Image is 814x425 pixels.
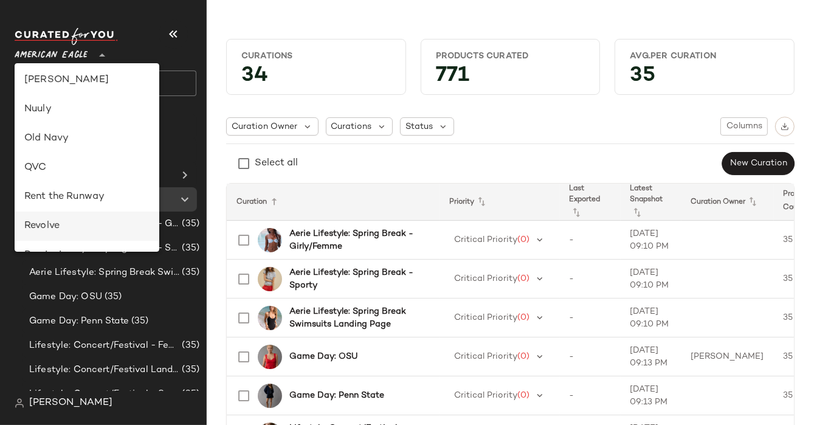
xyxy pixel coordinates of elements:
[258,306,282,330] img: 0751_6009_073_of
[29,314,129,328] span: Game Day: Penn State
[560,221,621,260] td: -
[29,290,102,304] span: Game Day: OSU
[179,339,199,353] span: (35)
[179,387,199,401] span: (35)
[560,184,621,221] th: Last Exported
[560,299,621,337] td: -
[241,50,391,62] div: Curations
[15,63,159,252] div: undefined-list
[179,217,199,231] span: (35)
[289,305,425,331] b: Aerie Lifestyle: Spring Break Swimsuits Landing Page
[29,396,112,410] span: [PERSON_NAME]
[621,221,681,260] td: [DATE] 09:10 PM
[621,260,681,299] td: [DATE] 09:10 PM
[24,219,150,233] div: Revolve
[517,235,529,244] span: (0)
[722,152,795,175] button: New Curation
[15,28,118,45] img: cfy_white_logo.C9jOOHJF.svg
[258,345,282,369] img: 0358_6260_600_of
[331,120,372,133] span: Curations
[517,352,529,361] span: (0)
[630,50,779,62] div: Avg.per Curation
[102,290,122,304] span: (35)
[15,398,24,408] img: svg%3e
[620,67,789,89] div: 35
[560,376,621,415] td: -
[24,161,150,175] div: QVC
[454,274,517,283] span: Critical Priority
[454,313,517,322] span: Critical Priority
[440,184,560,221] th: Priority
[24,73,150,88] div: [PERSON_NAME]
[179,266,199,280] span: (35)
[405,120,433,133] span: Status
[232,120,297,133] span: Curation Owner
[681,184,774,221] th: Curation Owner
[436,50,585,62] div: Products Curated
[29,266,179,280] span: Aerie Lifestyle: Spring Break Swimsuits Landing Page
[289,266,425,292] b: Aerie Lifestyle: Spring Break - Sporty
[289,350,357,363] b: Game Day: OSU
[24,131,150,146] div: Old Navy
[621,337,681,376] td: [DATE] 09:13 PM
[726,122,762,131] span: Columns
[24,102,150,117] div: Nuuly
[517,391,529,400] span: (0)
[258,228,282,252] img: 2753_5769_461_of
[24,248,150,263] div: Rue La La
[232,67,401,89] div: 34
[255,156,298,171] div: Select all
[621,299,681,337] td: [DATE] 09:10 PM
[517,313,529,322] span: (0)
[560,260,621,299] td: -
[517,274,529,283] span: (0)
[15,41,88,63] span: American Eagle
[289,389,384,402] b: Game Day: Penn State
[720,117,768,136] button: Columns
[454,235,517,244] span: Critical Priority
[729,159,787,168] span: New Curation
[781,122,789,131] img: svg%3e
[179,241,199,255] span: (35)
[426,67,595,89] div: 771
[258,384,282,408] img: 1457_2460_410_of
[621,184,681,221] th: Latest Snapshot
[24,190,150,204] div: Rent the Runway
[29,339,179,353] span: Lifestyle: Concert/Festival - Femme
[29,363,179,377] span: Lifestyle: Concert/Festival Landing Page
[289,227,425,253] b: Aerie Lifestyle: Spring Break - Girly/Femme
[560,337,621,376] td: -
[129,314,149,328] span: (35)
[454,391,517,400] span: Critical Priority
[258,267,282,291] img: 5494_3646_012_of
[227,184,440,221] th: Curation
[681,337,774,376] td: [PERSON_NAME]
[29,387,179,401] span: Lifestyle: Concert/Festival - Sporty
[179,363,199,377] span: (35)
[454,352,517,361] span: Critical Priority
[621,376,681,415] td: [DATE] 09:13 PM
